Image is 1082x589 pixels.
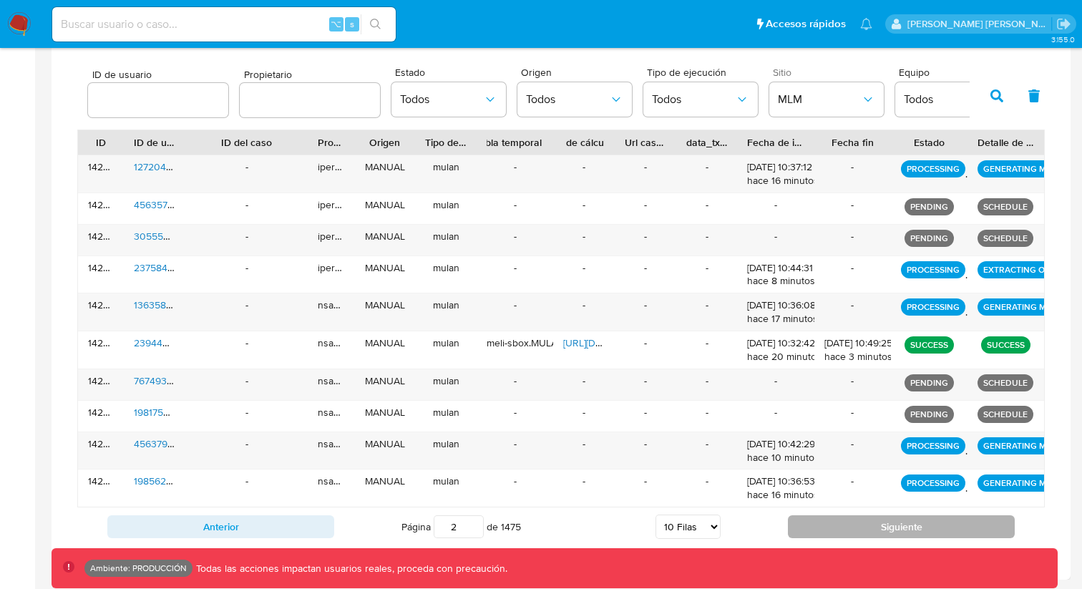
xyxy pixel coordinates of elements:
[331,17,341,31] span: ⌥
[1051,34,1075,45] span: 3.155.0
[1056,16,1071,31] a: Salir
[90,565,187,571] p: Ambiente: PRODUCCIÓN
[361,14,390,34] button: search-icon
[52,15,396,34] input: Buscar usuario o caso...
[350,17,354,31] span: s
[907,17,1052,31] p: edwin.alonso@mercadolibre.com.co
[192,562,507,575] p: Todas las acciones impactan usuarios reales, proceda con precaución.
[860,18,872,30] a: Notificaciones
[766,16,846,31] span: Accesos rápidos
